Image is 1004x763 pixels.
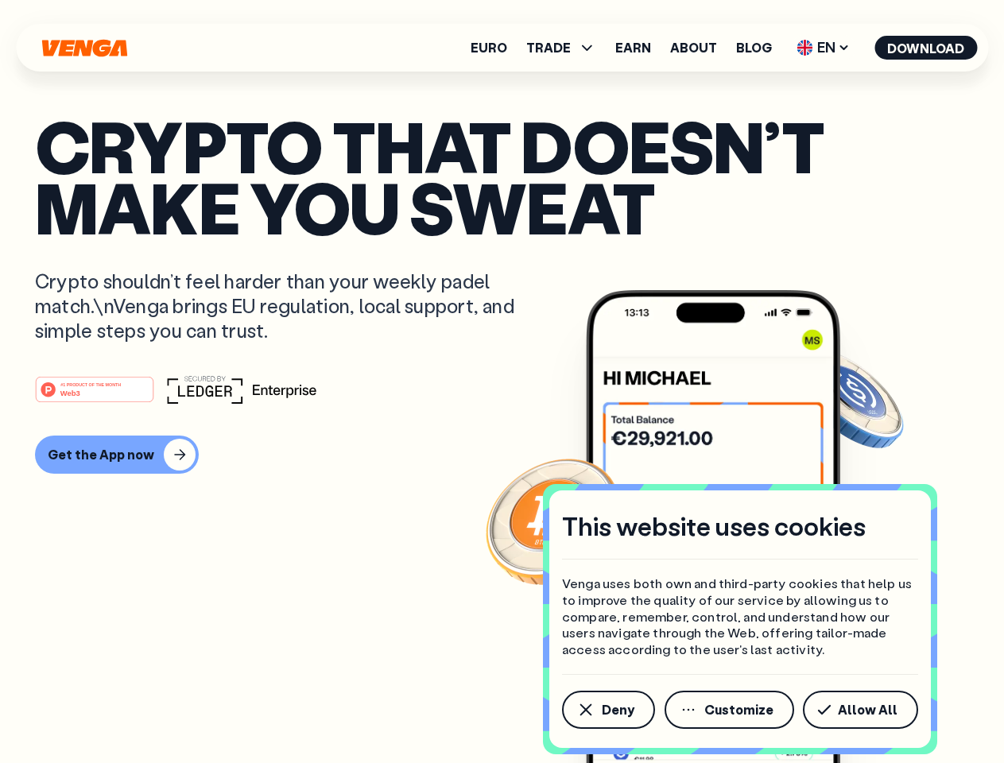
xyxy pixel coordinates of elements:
a: Get the App now [35,436,969,474]
p: Crypto that doesn’t make you sweat [35,115,969,237]
a: Blog [736,41,772,54]
button: Allow All [803,691,918,729]
button: Download [874,36,977,60]
p: Venga uses both own and third-party cookies that help us to improve the quality of our service by... [562,575,918,658]
span: Allow All [838,703,897,716]
h4: This website uses cookies [562,509,866,543]
a: #1 PRODUCT OF THE MONTHWeb3 [35,385,154,406]
a: About [670,41,717,54]
a: Euro [471,41,507,54]
span: TRADE [526,38,596,57]
p: Crypto shouldn’t feel harder than your weekly padel match.\nVenga brings EU regulation, local sup... [35,269,537,343]
span: TRADE [526,41,571,54]
img: USDC coin [793,342,907,456]
tspan: #1 PRODUCT OF THE MONTH [60,381,121,386]
img: flag-uk [797,40,812,56]
img: Bitcoin [483,449,626,592]
div: Get the App now [48,447,154,463]
button: Customize [665,691,794,729]
svg: Home [40,39,129,57]
button: Deny [562,691,655,729]
span: Customize [704,703,773,716]
button: Get the App now [35,436,199,474]
span: EN [791,35,855,60]
a: Earn [615,41,651,54]
tspan: Web3 [60,388,80,397]
span: Deny [602,703,634,716]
